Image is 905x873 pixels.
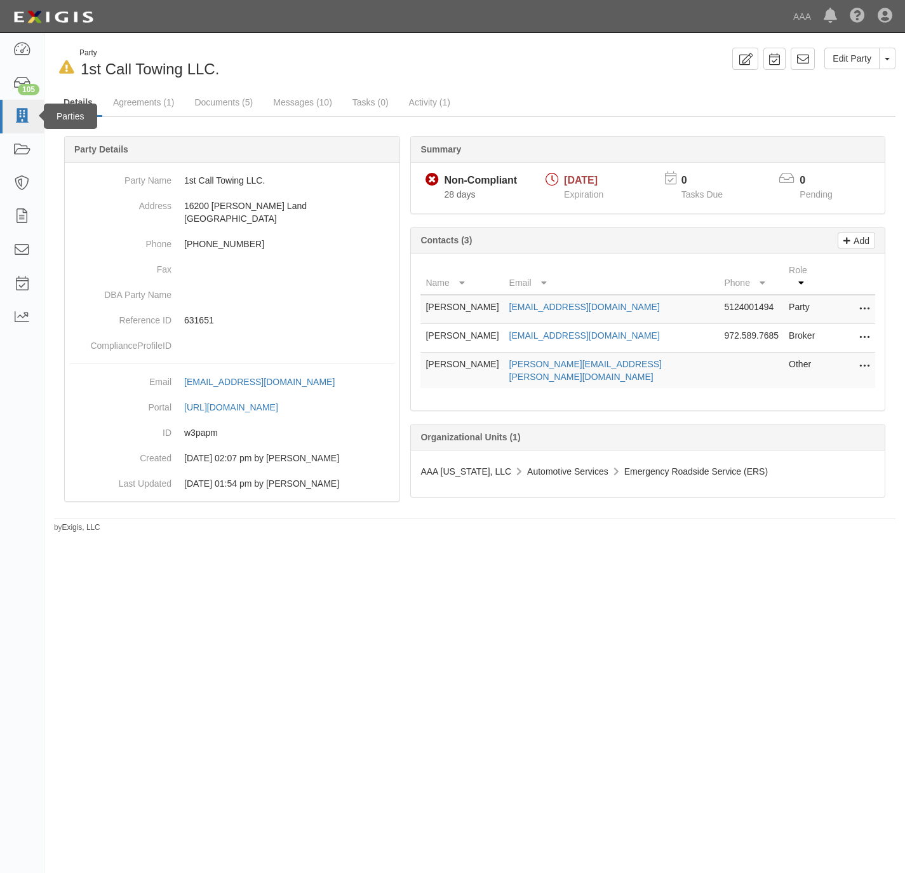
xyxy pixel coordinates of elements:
a: Edit Party [824,48,880,69]
th: Name [420,259,504,295]
p: 0 [681,173,739,188]
i: In Default since 09/02/2025 [59,61,74,74]
dt: Created [70,445,171,464]
td: [PERSON_NAME] [420,295,504,324]
a: Exigis, LLC [62,523,100,532]
span: Tasks Due [681,189,723,200]
div: Party [79,48,219,58]
dt: ID [70,420,171,439]
td: Broker [784,324,824,353]
span: AAA [US_STATE], LLC [420,466,511,477]
th: Role [784,259,824,295]
dt: Party Name [70,168,171,187]
span: Expiration [564,189,603,200]
dt: Address [70,193,171,212]
a: [EMAIL_ADDRESS][DOMAIN_NAME] [184,377,349,387]
div: Non-Compliant [444,173,517,188]
th: Email [504,259,720,295]
td: Other [784,353,824,389]
dd: 07/20/2023 02:07 pm by Samantha Molina [70,445,394,471]
b: Summary [420,144,461,154]
i: Help Center - Complianz [850,9,865,24]
img: logo-5460c22ac91f19d4615b14bd174203de0afe785f0fc80cf4dbbc73dc1793850b.png [10,6,97,29]
dt: Last Updated [70,471,171,490]
td: 5124001494 [719,295,784,324]
div: 105 [18,84,39,95]
td: [PERSON_NAME] [420,353,504,389]
td: Party [784,295,824,324]
th: Phone [719,259,784,295]
a: Messages (10) [264,90,342,115]
td: 972.589.7685 [719,324,784,353]
i: Non-Compliant [426,173,439,187]
span: Emergency Roadside Service (ERS) [624,466,768,477]
p: 631651 [184,314,394,327]
a: [PERSON_NAME][EMAIL_ADDRESS][PERSON_NAME][DOMAIN_NAME] [509,359,662,382]
b: Contacts (3) [420,235,472,245]
a: Activity (1) [399,90,460,115]
a: Tasks (0) [343,90,398,115]
small: by [54,522,100,533]
dt: DBA Party Name [70,282,171,301]
span: [DATE] [564,175,598,186]
p: 0 [800,173,848,188]
a: Details [54,90,102,117]
dt: Portal [70,395,171,414]
b: Party Details [74,144,128,154]
dd: 1st Call Towing LLC. [70,168,394,193]
a: [URL][DOMAIN_NAME] [184,402,292,412]
span: 1st Call Towing LLC. [81,60,219,78]
dt: Phone [70,231,171,250]
a: Agreements (1) [104,90,184,115]
span: Automotive Services [527,466,608,477]
dt: Email [70,369,171,388]
dt: Fax [70,257,171,276]
div: [EMAIL_ADDRESS][DOMAIN_NAME] [184,376,335,388]
span: Since 08/19/2025 [444,189,475,200]
a: Documents (5) [185,90,262,115]
span: Pending [800,189,832,200]
dd: 11/25/2024 01:54 pm by Benjamin Tully [70,471,394,496]
a: AAA [787,4,817,29]
div: 1st Call Towing LLC. [54,48,466,80]
a: [EMAIL_ADDRESS][DOMAIN_NAME] [509,330,660,341]
div: Parties [44,104,97,129]
p: Add [850,233,869,248]
dd: w3papm [70,420,394,445]
dt: ComplianceProfileID [70,333,171,352]
dd: 16200 [PERSON_NAME] Land [GEOGRAPHIC_DATA] [70,193,394,231]
td: [PERSON_NAME] [420,324,504,353]
dt: Reference ID [70,308,171,327]
b: Organizational Units (1) [420,432,520,442]
dd: [PHONE_NUMBER] [70,231,394,257]
a: Add [838,233,875,248]
a: [EMAIL_ADDRESS][DOMAIN_NAME] [509,302,660,312]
